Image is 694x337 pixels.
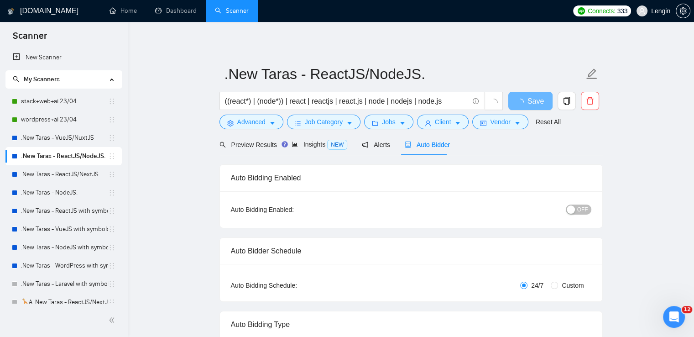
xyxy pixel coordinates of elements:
[110,7,137,15] a: homeHome
[682,306,692,313] span: 12
[219,142,226,148] span: search
[581,97,599,105] span: delete
[514,120,521,126] span: caret-down
[287,115,360,129] button: barsJob Categorycaret-down
[292,141,298,147] span: area-chart
[224,63,584,85] input: Scanner name...
[21,92,108,111] a: stack+web+ai 23/04
[362,141,390,148] span: Alerts
[346,120,353,126] span: caret-down
[517,99,527,106] span: loading
[5,293,122,311] li: 🦒A .New Taras - ReactJS/NextJS usual 23/04
[21,129,108,147] a: .New Taras - VueJS/NuxtJS
[227,120,234,126] span: setting
[617,6,627,16] span: 333
[5,202,122,220] li: .New Taras - ReactJS with symbols
[21,220,108,238] a: .New Taras - VueJS with symbols
[399,120,406,126] span: caret-down
[21,257,108,275] a: .New Taras - WordPress with symbols
[382,117,396,127] span: Jobs
[435,117,451,127] span: Client
[5,220,122,238] li: .New Taras - VueJS with symbols
[13,76,19,82] span: search
[215,7,249,15] a: searchScanner
[5,129,122,147] li: .New Taras - VueJS/NuxtJS
[490,117,510,127] span: Vendor
[219,115,283,129] button: settingAdvancedcaret-down
[295,120,301,126] span: bars
[269,120,276,126] span: caret-down
[5,92,122,111] li: stack+web+ai 23/04
[676,7,690,15] a: setting
[21,202,108,220] a: .New Taras - ReactJS with symbols
[108,299,115,306] span: holder
[13,48,115,67] a: New Scanner
[372,120,378,126] span: folder
[586,68,598,80] span: edit
[21,111,108,129] a: wordpress+ai 23/04
[5,257,122,275] li: .New Taras - WordPress with symbols
[5,165,122,184] li: .New Taras - ReactJS/NextJS.
[5,48,122,67] li: New Scanner
[364,115,413,129] button: folderJobscaret-down
[581,92,599,110] button: delete
[231,238,591,264] div: Auto Bidder Schedule
[21,165,108,184] a: .New Taras - ReactJS/NextJS.
[527,280,547,290] span: 24/7
[108,226,115,233] span: holder
[558,280,587,290] span: Custom
[108,98,115,105] span: holder
[155,7,197,15] a: dashboardDashboard
[108,207,115,215] span: holder
[225,95,469,107] input: Search Freelance Jobs...
[558,92,576,110] button: copy
[5,29,54,48] span: Scanner
[305,117,343,127] span: Job Category
[577,205,588,215] span: OFF
[405,141,450,148] span: Auto Bidder
[473,98,479,104] span: info-circle
[536,117,561,127] a: Reset All
[454,120,461,126] span: caret-down
[21,275,108,293] a: .New Taras - Laravel with symbols
[21,293,108,311] a: 🦒A .New Taras - ReactJS/NextJS usual 23/04
[108,134,115,142] span: holder
[108,244,115,251] span: holder
[5,184,122,202] li: .New Taras - NodeJS.
[292,141,347,148] span: Insights
[108,153,115,160] span: holder
[362,142,368,148] span: notification
[24,75,60,83] span: My Scanners
[8,4,14,19] img: logo
[588,6,615,16] span: Connects:
[676,4,690,18] button: setting
[425,120,431,126] span: user
[5,147,122,165] li: .New Taras - ReactJS/NodeJS.
[5,238,122,257] li: .New Taras - NodeJS with symbols
[13,75,60,83] span: My Scanners
[472,115,528,129] button: idcardVendorcaret-down
[219,141,277,148] span: Preview Results
[21,238,108,257] a: .New Taras - NodeJS with symbols
[639,8,645,14] span: user
[21,147,108,165] a: .New Taras - ReactJS/NodeJS.
[281,140,289,148] div: Tooltip anchor
[108,171,115,178] span: holder
[237,117,266,127] span: Advanced
[108,189,115,196] span: holder
[527,95,544,107] span: Save
[327,140,347,150] span: NEW
[231,280,351,290] div: Auto Bidding Schedule:
[417,115,469,129] button: userClientcaret-down
[663,306,685,328] iframe: Intercom live chat
[578,7,585,15] img: upwork-logo.png
[480,120,486,126] span: idcard
[676,7,690,15] span: setting
[5,111,122,129] li: wordpress+ai 23/04
[490,99,498,107] span: loading
[108,280,115,288] span: holder
[231,165,591,191] div: Auto Bidding Enabled
[508,92,553,110] button: Save
[405,142,411,148] span: robot
[558,97,575,105] span: copy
